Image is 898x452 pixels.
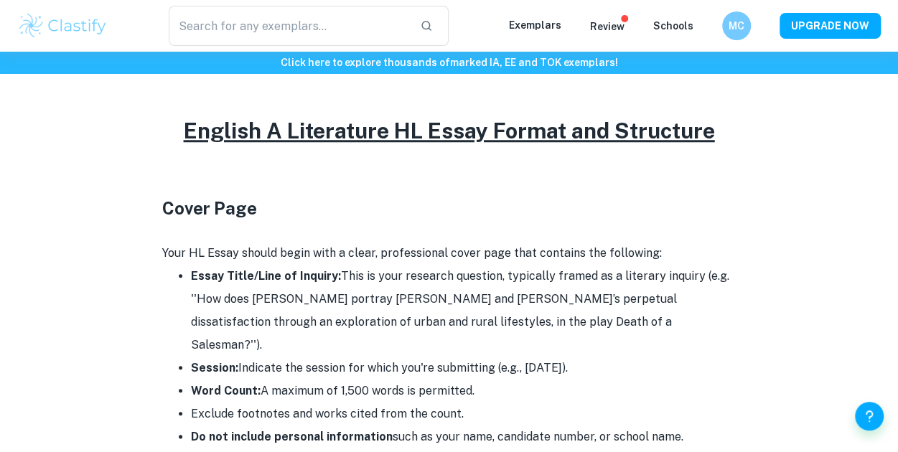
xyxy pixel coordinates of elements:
[191,425,736,448] li: such as your name, candidate number, or school name.
[590,19,625,34] p: Review
[191,430,393,443] strong: Do not include personal information
[722,11,751,40] button: MC
[509,17,561,33] p: Exemplars
[3,55,895,70] h6: Click here to explore thousands of marked IA, EE and TOK exemplars !
[191,361,238,375] strong: Session:
[162,243,736,264] p: Your HL Essay should begin with a clear, professional cover page that contains the following:
[17,11,108,40] img: Clastify logo
[191,265,736,357] li: This is your research question, typically framed as a literary inquiry (e.g. ''How does [PERSON_N...
[653,20,693,32] a: Schools
[184,118,715,143] u: English A Literature HL Essay Format and Structure
[191,380,736,402] li: A maximum of 1,500 words is permitted.
[191,402,736,425] li: Exclude footnotes and works cited from the count.
[191,269,341,283] strong: Essay Title/Line of Inquiry:
[191,357,736,380] li: Indicate the session for which you're submitting (e.g., [DATE]).
[169,6,409,46] input: Search for any exemplars...
[780,13,881,39] button: UPGRADE NOW
[729,18,745,34] h6: MC
[191,384,261,397] strong: Word Count:
[162,195,736,221] h3: Cover Page
[855,402,884,430] button: Help and Feedback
